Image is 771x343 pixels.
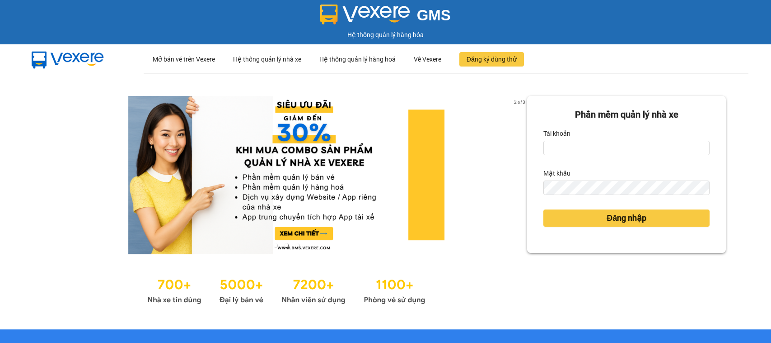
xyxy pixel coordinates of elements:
input: Tài khoản [543,141,710,155]
button: previous slide / item [45,96,58,254]
div: Hệ thống quản lý nhà xe [233,45,301,74]
input: Mật khẩu [543,181,710,195]
img: Statistics.png [147,272,425,307]
span: Đăng nhập [607,212,646,224]
li: slide item 2 [285,243,288,247]
img: mbUUG5Q.png [23,44,113,74]
img: logo 2 [320,5,410,24]
button: Đăng ký dùng thử [459,52,524,67]
div: Hệ thống quản lý hàng hoá [319,45,396,74]
div: Về Vexere [414,45,441,74]
label: Tài khoản [543,126,570,141]
button: Đăng nhập [543,210,710,227]
button: next slide / item [514,96,527,254]
a: GMS [320,14,451,21]
div: Phần mềm quản lý nhà xe [543,108,710,122]
div: Hệ thống quản lý hàng hóa [2,30,769,40]
div: Mở bán vé trên Vexere [153,45,215,74]
span: Đăng ký dùng thử [467,54,517,64]
span: GMS [417,7,451,24]
label: Mật khẩu [543,166,570,181]
p: 2 of 3 [511,96,527,108]
li: slide item 1 [274,243,277,247]
li: slide item 3 [295,243,299,247]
